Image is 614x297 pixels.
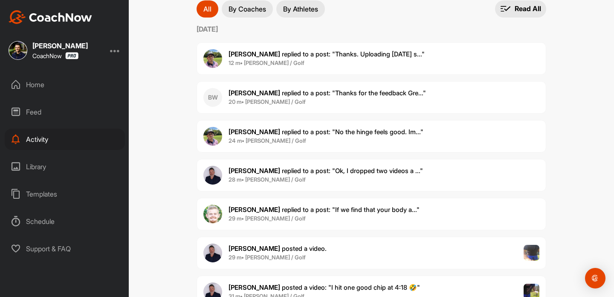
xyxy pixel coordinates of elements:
[229,6,266,12] p: By Coaches
[229,206,420,214] span: replied to a post : "If we find that your body a..."
[203,49,222,68] img: user avatar
[229,176,306,183] b: 28 m • [PERSON_NAME] / Golf
[283,6,318,12] p: By Athletes
[229,167,423,175] span: replied to a post : "Ok, I dropped two videos a ..."
[32,42,88,49] div: [PERSON_NAME]
[203,6,211,12] p: All
[229,254,306,261] b: 29 m • [PERSON_NAME] / Golf
[229,137,306,144] b: 24 m • [PERSON_NAME] / Golf
[229,283,420,291] span: posted a video : " I hit one good chip at 4:18 🤣 "
[229,128,280,136] b: [PERSON_NAME]
[203,205,222,223] img: user avatar
[203,166,222,185] img: user avatar
[203,88,222,107] div: BW
[5,238,125,259] div: Support & FAQ
[229,50,280,58] b: [PERSON_NAME]
[276,0,325,18] button: By Athletes
[5,101,125,123] div: Feed
[229,244,280,253] b: [PERSON_NAME]
[229,244,327,253] span: posted a video .
[197,0,218,18] button: All
[229,128,423,136] span: replied to a post : "No the hinge feels good. Im..."
[5,211,125,232] div: Schedule
[5,183,125,205] div: Templates
[32,52,78,59] div: CoachNow
[9,41,27,60] img: square_49fb5734a34dfb4f485ad8bdc13d6667.jpg
[229,215,306,222] b: 29 m • [PERSON_NAME] / Golf
[585,268,605,288] div: Open Intercom Messenger
[65,52,78,59] img: CoachNow Pro
[197,24,546,34] label: [DATE]
[524,245,540,261] img: post image
[229,206,280,214] b: [PERSON_NAME]
[229,59,304,66] b: 12 m • [PERSON_NAME] / Golf
[229,98,306,105] b: 20 m • [PERSON_NAME] / Golf
[203,127,222,146] img: user avatar
[229,89,280,97] b: [PERSON_NAME]
[229,283,280,291] b: [PERSON_NAME]
[222,0,273,18] button: By Coaches
[229,167,280,175] b: [PERSON_NAME]
[515,4,541,13] p: Read All
[203,244,222,262] img: user avatar
[5,129,125,150] div: Activity
[229,89,426,97] span: replied to a post : "Thanks for the feedback Gre..."
[9,10,92,24] img: CoachNow
[229,50,425,58] span: replied to a post : "Thanks. Uploading [DATE] s..."
[5,156,125,177] div: Library
[5,74,125,95] div: Home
